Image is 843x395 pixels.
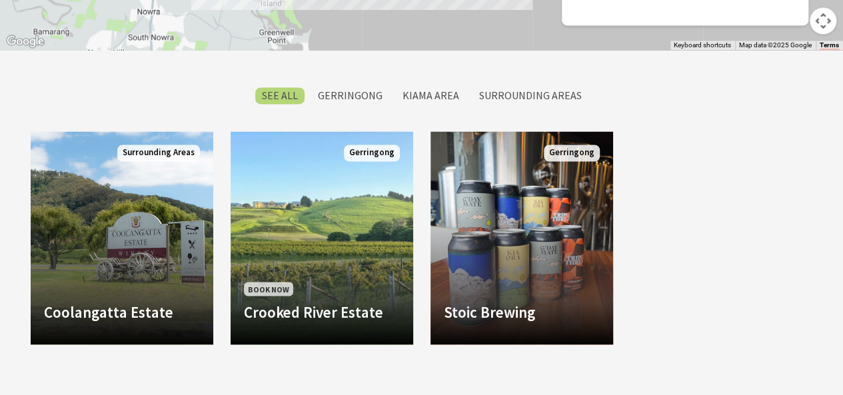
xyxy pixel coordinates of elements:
a: Book Now Crooked River Estate Gerringong [231,131,413,344]
a: Coolangatta Estate Surrounding Areas [31,131,213,344]
button: Map camera controls [810,7,836,34]
label: Surrounding Areas [472,87,588,104]
label: Gerringong [311,87,389,104]
h4: Stoic Brewing [444,302,600,321]
a: Another Image Used Stoic Brewing Gerringong [430,131,613,344]
span: Gerringong [344,145,400,161]
span: Book Now [244,282,293,296]
h4: Coolangatta Estate [44,302,200,321]
h4: Crooked River Estate [244,302,400,321]
label: SEE All [255,87,305,104]
button: Keyboard shortcuts [674,41,731,50]
a: Open this area in Google Maps (opens a new window) [3,33,47,50]
span: Gerringong [544,145,600,161]
span: Surrounding Areas [117,145,200,161]
img: Google [3,33,47,50]
span: Map data ©2025 Google [739,41,812,49]
a: Terms (opens in new tab) [820,41,839,49]
label: Kiama Area [396,87,466,104]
